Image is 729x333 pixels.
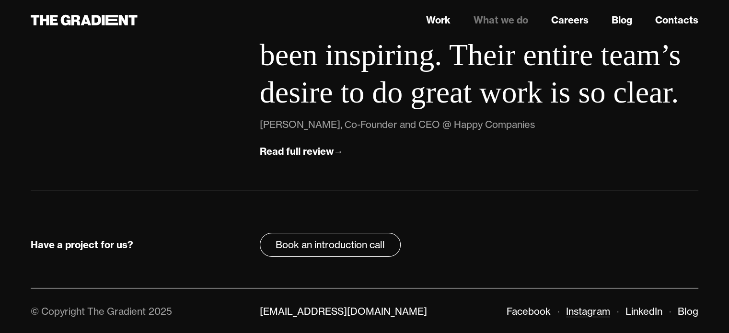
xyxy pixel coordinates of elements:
div: [PERSON_NAME], Сo-Founder and CEO @ Happy Companies [260,117,535,132]
a: Careers [551,13,589,27]
div: 2025 [149,305,172,317]
a: [EMAIL_ADDRESS][DOMAIN_NAME] [260,305,427,317]
a: Blog [678,305,698,317]
a: Instagram [566,305,610,317]
a: Facebook [507,305,551,317]
a: Contacts [655,13,698,27]
a: LinkedIn [625,305,662,317]
div: → [334,145,343,158]
a: Blog [612,13,632,27]
div: © Copyright The Gradient [31,305,146,317]
a: Read full review→ [260,144,343,160]
div: Read full review [260,145,334,158]
a: Work [426,13,451,27]
a: What we do [474,13,528,27]
a: Book an introduction call [260,233,401,257]
strong: Have a project for us? [31,239,133,251]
